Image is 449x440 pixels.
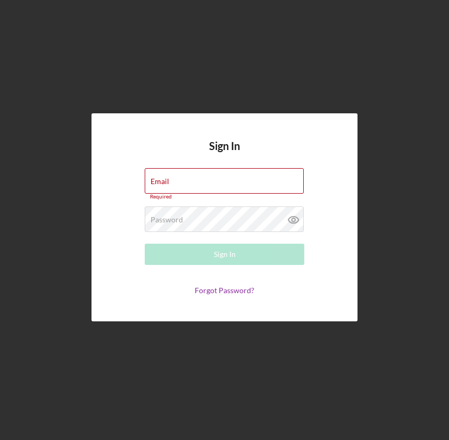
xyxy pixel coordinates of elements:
[145,194,304,200] div: Required
[145,244,304,265] button: Sign In
[214,244,236,265] div: Sign In
[151,177,169,186] label: Email
[151,215,183,224] label: Password
[195,286,254,295] a: Forgot Password?
[209,140,240,168] h4: Sign In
